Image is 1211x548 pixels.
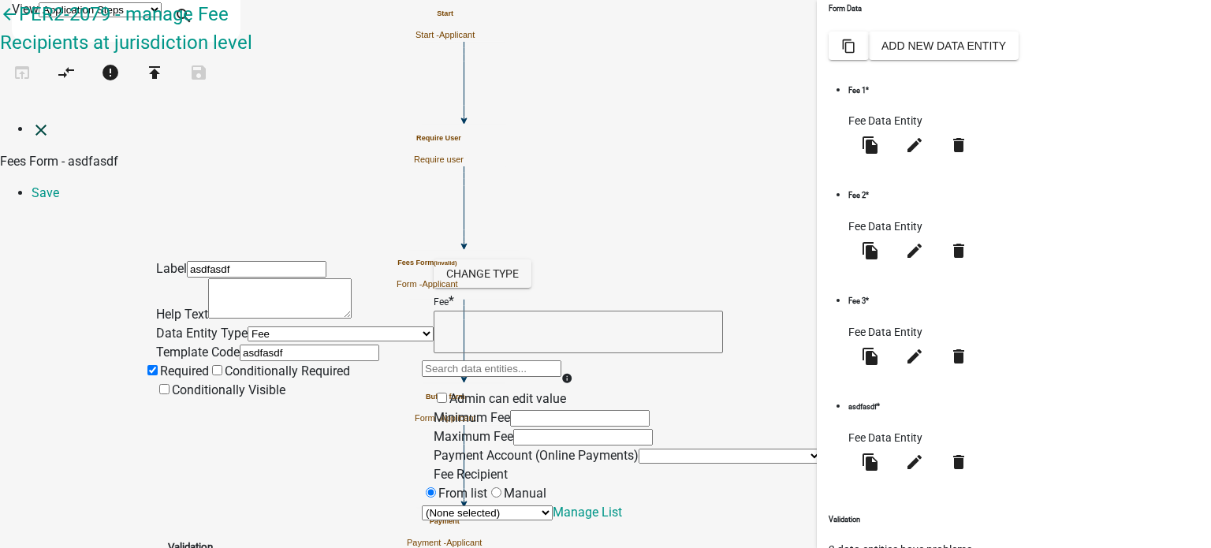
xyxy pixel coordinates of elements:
i: delete [949,241,968,260]
label: Conditionally Required [209,363,350,378]
i: open_in_browser [13,63,32,85]
wm-modal-confirm: Bulk Actions [829,40,869,53]
i: info [561,373,572,384]
label: Help Text [156,307,208,322]
button: Save [177,57,221,91]
span: Fee Data Entity [848,431,922,444]
input: Manual [491,487,501,498]
i: file_copy [861,241,880,260]
i: file_copy [861,136,880,155]
label: Payment Account (Online Payments) [434,448,639,463]
div: Change Type [434,259,531,288]
i: delete [949,346,968,365]
wm-modal-confirm: Delete [937,458,981,471]
label: Manual [487,486,546,501]
h6: Fee 3 [848,296,981,307]
input: Search data entities... [422,360,561,377]
h6: Validation [829,514,1199,525]
span: Fee Data Entity [848,326,922,338]
i: edit [905,136,924,155]
label: Admin can edit value [434,391,566,406]
i: file_copy [861,452,880,471]
i: delete [949,452,968,471]
button: Publish [132,57,177,91]
wm-modal-confirm: Delete [937,353,981,366]
h6: Fee 1 [848,85,981,96]
i: edit [905,346,924,365]
a: Manage List [553,505,622,520]
button: Add New Data Entity [869,32,1019,60]
i: compare_arrows [57,63,76,85]
i: save [189,63,208,85]
p: Fee [434,296,449,308]
button: 3 problems in this workflow [88,57,132,91]
span: Fee Data Entity [848,114,922,127]
i: edit [905,241,924,260]
wm-modal-confirm: Delete [937,248,981,260]
label: Minimum Fee [434,410,510,425]
i: close [32,121,50,140]
i: edit [905,452,924,471]
input: Conditionally Visible [159,384,170,394]
h6: asdfasdf [848,401,981,412]
a: Save [32,185,59,200]
i: delete [949,136,968,155]
label: Template Code [156,345,240,360]
h6: Fee 2 [848,190,981,201]
button: Auto Layout [44,57,88,91]
span: Fee Data Entity [848,220,922,233]
i: file_copy [861,346,880,365]
input: From list [426,487,436,498]
wm-modal-confirm: Delete [937,142,981,155]
label: From list [422,486,487,501]
i: content_copy [841,39,856,54]
label: Conditionally Visible [156,382,285,397]
h6: Form Data [829,3,1199,14]
label: Required [144,363,209,378]
input: Required [147,365,158,375]
input: Conditionally Required [212,365,222,375]
i: publish [145,63,164,85]
div: Fee Recipient [422,465,833,484]
label: Maximum Fee [434,429,513,444]
label: Data Entity Type [156,326,248,341]
i: error [101,63,120,85]
label: Label [156,261,187,276]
